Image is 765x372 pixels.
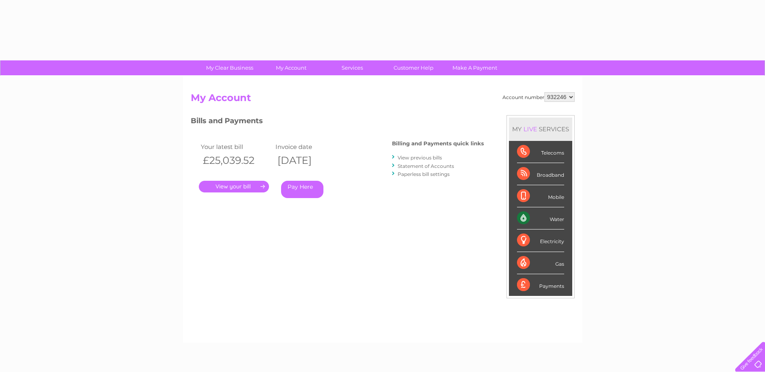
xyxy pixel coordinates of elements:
[517,274,564,296] div: Payments
[392,141,484,147] h4: Billing and Payments quick links
[517,141,564,163] div: Telecoms
[199,152,273,169] th: £25,039.52
[191,92,575,107] h2: My Account
[273,141,348,152] td: Invoice date
[517,207,564,229] div: Water
[522,125,539,133] div: LIVE
[199,141,273,152] td: Your latest bill
[281,181,323,198] a: Pay Here
[517,252,564,274] div: Gas
[509,118,572,141] div: MY SERVICES
[319,60,386,75] a: Services
[517,229,564,252] div: Electricity
[199,181,269,192] a: .
[398,163,454,169] a: Statement of Accounts
[517,185,564,207] div: Mobile
[398,155,442,161] a: View previous bills
[398,171,450,177] a: Paperless bill settings
[196,60,263,75] a: My Clear Business
[258,60,324,75] a: My Account
[502,92,575,102] div: Account number
[517,163,564,185] div: Broadband
[442,60,508,75] a: Make A Payment
[191,115,484,129] h3: Bills and Payments
[380,60,447,75] a: Customer Help
[273,152,348,169] th: [DATE]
